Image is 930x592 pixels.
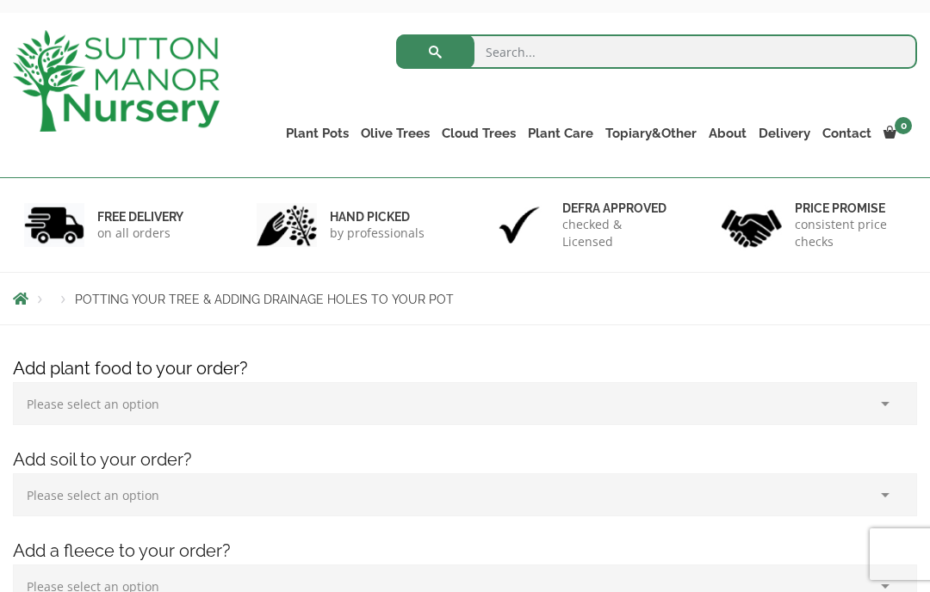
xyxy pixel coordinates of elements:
[753,121,816,145] a: Delivery
[562,200,673,216] h6: Defra approved
[13,292,917,305] nav: Breadcrumbs
[522,121,599,145] a: Plant Care
[257,203,317,247] img: 2.jpg
[436,121,522,145] a: Cloud Trees
[97,225,183,242] p: on all orders
[722,199,782,251] img: 4.jpg
[330,225,425,242] p: by professionals
[355,121,436,145] a: Olive Trees
[703,121,753,145] a: About
[330,209,425,225] h6: hand picked
[13,30,220,132] img: logo
[795,216,906,250] p: consistent price checks
[24,203,84,247] img: 1.jpg
[599,121,703,145] a: Topiary&Other
[280,121,355,145] a: Plant Pots
[877,121,917,145] a: 0
[562,216,673,250] p: checked & Licensed
[795,200,906,216] h6: Price promise
[895,117,912,134] span: 0
[489,203,549,247] img: 3.jpg
[97,209,183,225] h6: FREE DELIVERY
[816,121,877,145] a: Contact
[396,34,917,69] input: Search...
[75,293,454,306] span: POTTING YOUR TREE & ADDING DRAINAGE HOLES TO YOUR POT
